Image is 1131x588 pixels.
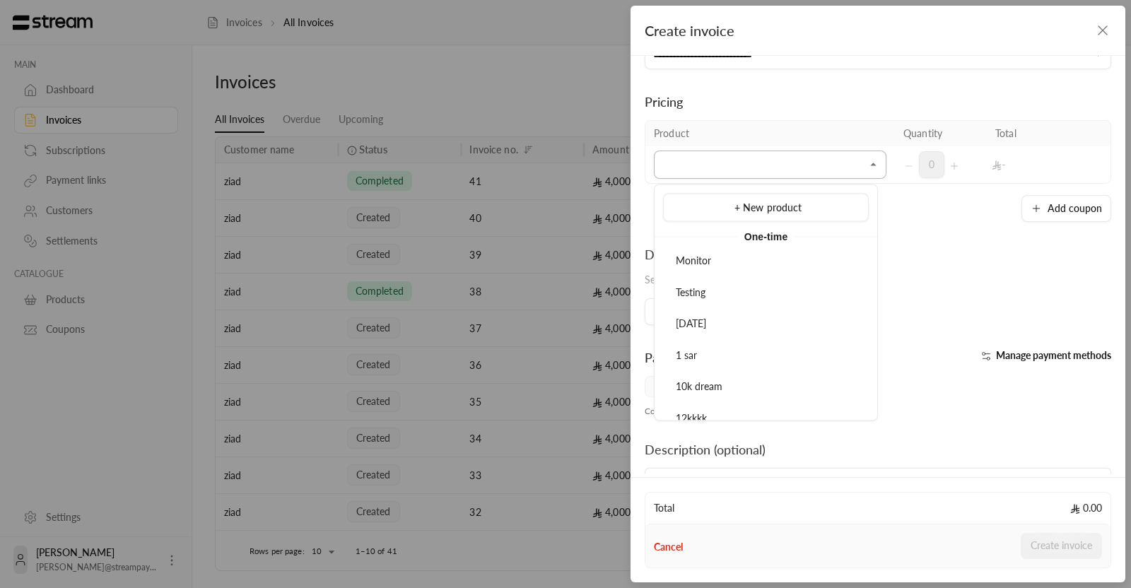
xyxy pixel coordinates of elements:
th: Quantity [895,121,987,146]
span: Card [645,376,684,397]
span: Testing [676,286,706,298]
span: 0.00 [1070,501,1102,515]
span: Manage payment methods [996,349,1111,361]
button: Cancel [654,540,683,554]
span: 0 [919,151,944,178]
span: Create invoice [645,22,734,39]
span: + New product [734,201,802,213]
span: 10k dream [676,380,723,392]
table: Selected Products [645,120,1111,184]
button: Close [865,156,882,173]
span: Monitor [676,254,712,266]
span: One-time [737,228,795,245]
span: Total [654,501,674,515]
span: Description (optional) [645,442,766,457]
th: Product [645,121,895,146]
span: 12kkkk [676,411,708,423]
div: Due date [645,245,785,264]
span: 1 sar [676,348,698,360]
span: Select the day the invoice is due [645,274,785,286]
div: Coupons are excluded from installments. [638,406,1118,417]
span: [DATE] [676,317,707,329]
td: - [987,146,1079,183]
span: Payment methods [645,350,748,365]
th: Total [987,121,1079,146]
div: Pricing [645,92,1111,112]
button: Add coupon [1021,195,1111,222]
